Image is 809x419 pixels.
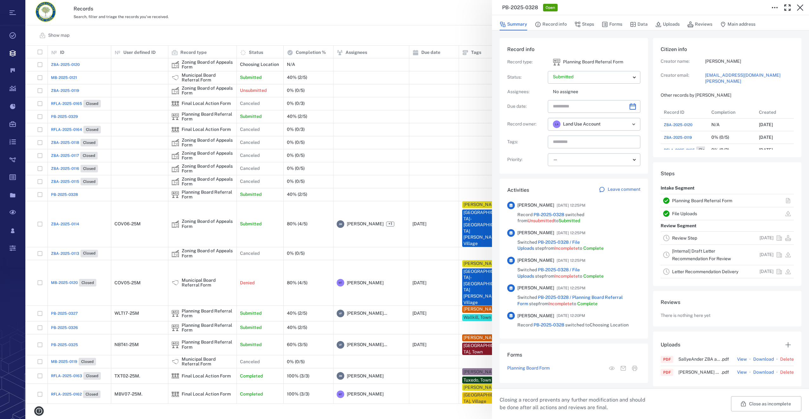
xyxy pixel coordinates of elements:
p: No assignee [553,89,640,95]
p: [DATE] [759,122,773,128]
span: Incomplete [554,274,578,279]
span: [PERSON_NAME] [517,202,554,209]
button: Toggle Fullscreen [781,1,794,14]
span: Switched step from to [517,267,640,279]
p: Due date : [507,103,545,110]
p: [DATE] [759,147,773,153]
a: PB-2025-0328 / Planning Board Referral Form [517,295,623,306]
a: PB-2025-0328 / File Uploads [517,267,580,279]
span: Complete [583,246,604,251]
p: · [748,356,752,363]
span: [DATE] 12:25PM [557,202,586,209]
button: Reviews [687,18,712,30]
div: ActivitiesLeave comment[PERSON_NAME][DATE] 12:25PMRecord PB-2025-0328 switched fromUnsubmittedtoS... [500,179,648,344]
p: Tags : [507,139,545,145]
div: Created [759,103,776,121]
a: Letter Recommendation Delivery [672,269,738,274]
h6: Record info [507,46,640,53]
div: Completion [708,106,756,119]
img: icon Planning Board Referral Form [553,58,560,66]
a: Download [753,356,774,363]
a: [Internal] Draft Letter Recommendation For Review [672,248,731,261]
p: [PERSON_NAME] [705,58,794,65]
button: Delete [780,369,794,376]
button: Summary [500,18,527,30]
button: Choose date [626,100,639,113]
span: [PERSON_NAME] [517,257,554,264]
p: Record type : [507,59,545,65]
div: Planning Board Referral Form [553,58,560,66]
p: Priority : [507,157,545,163]
span: SallyeAnder ZBA app+ [678,357,737,361]
a: RFLA-2025-0165Closed [664,146,714,154]
p: [DATE] [760,268,773,275]
div: PDF [663,357,671,362]
button: Main address [720,18,755,30]
h6: Uploads [661,341,680,349]
p: · [775,369,779,376]
h6: Citizen info [661,46,794,53]
div: L A [553,120,560,128]
div: Completion [711,103,735,121]
p: Creator name: [661,58,705,65]
span: [DATE] 12:25PM [557,257,586,264]
button: View [737,356,747,363]
div: Record ID [664,103,684,121]
span: [PERSON_NAME] map [678,370,737,374]
a: Planning Board Form [507,365,550,371]
span: PB-2025-0328 [534,212,564,217]
a: PB-2025-0328 / File Uploads [517,240,580,251]
div: Citizen infoCreator name:[PERSON_NAME]Creator email:[EMAIL_ADDRESS][DOMAIN_NAME][PERSON_NAME]Othe... [653,38,801,162]
a: Planning Board Referral Form [672,198,732,203]
h3: PB-2025-0328 [502,4,538,11]
span: Incomplete [554,246,578,251]
span: [DATE] 12:25PM [557,229,586,237]
p: Creator email: [661,72,705,85]
a: Download [753,369,774,376]
span: PB-2025-0328 [534,322,564,327]
p: Planning Board Referral Form [563,59,623,65]
span: . pdf [721,357,737,361]
a: Review Step [672,235,697,241]
h6: Reviews [661,299,794,306]
button: Close as incomplete [731,396,801,411]
p: [DATE] [759,134,773,141]
span: RFLA-2025-0165 [664,147,695,153]
button: Close [794,1,806,14]
button: View form in the step [606,363,618,374]
a: ZBA-2025-0119 [664,135,692,140]
div: FormsPlanning Board FormView form in the stepMail formPrint form [500,344,648,388]
button: Print form [629,363,640,374]
p: Assignees : [507,89,545,95]
span: Complete [577,301,598,306]
p: Record owner : [507,121,545,127]
h6: Steps [661,170,794,177]
a: ZBA-2025-0120 [664,122,692,128]
p: Closing a record prevents any further modification and should be done after all actions and revie... [500,396,650,411]
span: Switched step from to [517,239,640,252]
p: · [748,369,752,376]
p: [DATE] [760,252,773,258]
button: Steps [574,18,594,30]
span: Complete [583,274,604,279]
p: Leave comment [608,186,640,193]
div: Record ID [661,106,708,119]
button: Uploads [655,18,680,30]
button: Forms [602,18,622,30]
button: Delete [780,356,794,363]
div: Record infoRecord type:icon Planning Board Referral FormPlanning Board Referral FormStatus:Assign... [500,38,648,179]
div: 0% (0/3) [711,148,729,152]
h6: Forms [507,351,640,359]
span: Open [544,5,556,10]
div: StepsIntake SegmentPlanning Board Referral FormFile UploadsReview SegmentReview Step[DATE][Intern... [653,162,801,291]
p: There is nothing here yet [661,313,710,319]
span: [PERSON_NAME] [517,285,554,291]
span: [PERSON_NAME] [517,313,554,319]
span: . pdf [721,370,737,374]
